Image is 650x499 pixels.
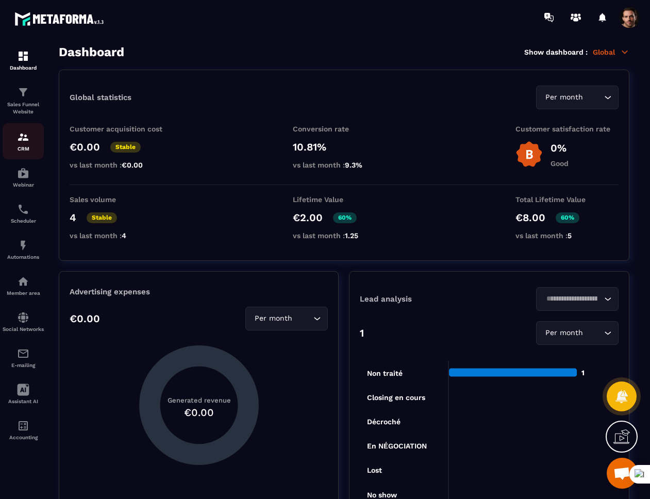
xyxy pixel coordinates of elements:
p: CRM [3,146,44,152]
p: Stable [87,212,117,223]
img: formation [17,131,29,143]
a: Assistant AI [3,376,44,412]
div: Mở cuộc trò chuyện [607,458,638,489]
p: Member area [3,290,44,296]
p: Accounting [3,435,44,440]
a: social-networksocial-networkSocial Networks [3,304,44,340]
p: Lead analysis [360,294,489,304]
input: Search for option [294,313,311,324]
p: Assistant AI [3,398,44,404]
p: Sales volume [70,195,173,204]
span: 1.25 [345,231,358,240]
a: automationsautomationsMember area [3,268,44,304]
div: Search for option [245,307,328,330]
p: €0.00 [70,312,100,325]
p: Good [551,159,569,168]
p: Total Lifetime Value [515,195,619,204]
p: Automations [3,254,44,260]
p: 10.81% [293,141,396,153]
a: formationformationSales Funnel Website [3,78,44,123]
a: emailemailE-mailing [3,340,44,376]
a: schedulerschedulerScheduler [3,195,44,231]
p: Customer acquisition cost [70,125,173,133]
p: 60% [556,212,579,223]
img: b-badge-o.b3b20ee6.svg [515,141,543,168]
p: vs last month : [293,161,396,169]
img: formation [17,86,29,98]
tspan: No show [367,491,397,499]
span: Per month [543,92,585,103]
img: email [17,347,29,360]
img: logo [14,9,107,28]
tspan: Décroché [367,418,401,426]
p: vs last month : [70,231,173,240]
a: automationsautomationsAutomations [3,231,44,268]
p: €8.00 [515,211,545,224]
img: automations [17,239,29,252]
p: Stable [110,142,141,153]
p: €0.00 [70,141,100,153]
p: vs last month : [515,231,619,240]
h3: Dashboard [59,45,124,59]
p: Show dashboard : [524,48,588,56]
span: 9.3% [345,161,362,169]
div: Search for option [536,287,619,311]
p: E-mailing [3,362,44,368]
span: 4 [122,231,126,240]
a: formationformationDashboard [3,42,44,78]
span: Per month [252,313,294,324]
div: Search for option [536,321,619,345]
tspan: En NÉGOCIATION [367,442,427,450]
p: Global statistics [70,93,131,102]
p: 1 [360,327,364,339]
p: Customer satisfaction rate [515,125,619,133]
img: accountant [17,420,29,432]
p: Advertising expenses [70,287,328,296]
p: Dashboard [3,65,44,71]
p: Conversion rate [293,125,396,133]
img: automations [17,275,29,288]
p: 0% [551,142,569,154]
p: vs last month : [293,231,396,240]
input: Search for option [585,327,602,339]
p: vs last month : [70,161,173,169]
input: Search for option [585,92,602,103]
input: Search for option [543,293,602,305]
a: accountantaccountantAccounting [3,412,44,448]
tspan: Closing en cours [367,393,425,402]
p: Scheduler [3,218,44,224]
div: Search for option [536,86,619,109]
p: 60% [333,212,357,223]
tspan: Non traité [367,369,403,377]
tspan: Lost [367,466,382,474]
p: Sales Funnel Website [3,101,44,115]
p: Lifetime Value [293,195,396,204]
img: automations [17,167,29,179]
p: Global [593,47,629,57]
span: 5 [568,231,572,240]
a: automationsautomationsWebinar [3,159,44,195]
p: Social Networks [3,326,44,332]
span: €0.00 [122,161,143,169]
p: €2.00 [293,211,323,224]
p: 4 [70,211,76,224]
img: social-network [17,311,29,324]
a: formationformationCRM [3,123,44,159]
p: Webinar [3,182,44,188]
img: formation [17,50,29,62]
img: scheduler [17,203,29,215]
span: Per month [543,327,585,339]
